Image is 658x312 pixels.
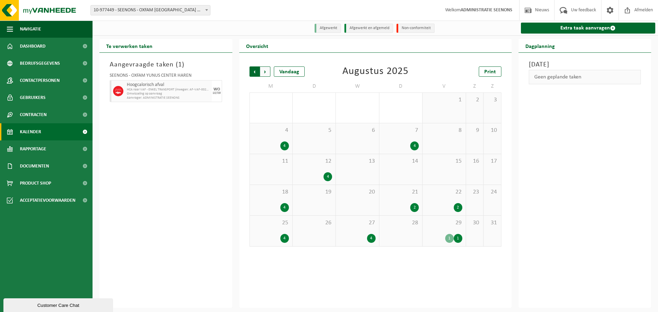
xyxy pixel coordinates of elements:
h2: Dagplanning [519,39,562,52]
h3: [DATE] [529,60,641,70]
h2: Te verwerken taken [99,39,159,52]
span: 10 [487,127,497,134]
iframe: chat widget [3,297,114,312]
span: 28 [383,219,419,227]
span: 30 [470,219,480,227]
span: Rapportage [20,140,46,158]
td: M [249,80,293,92]
span: Product Shop [20,175,51,192]
span: Bedrijfsgegevens [20,55,60,72]
span: 23 [470,188,480,196]
span: Kalender [20,123,41,140]
div: 2 [454,203,462,212]
li: Afgewerkt en afgemeld [344,24,393,33]
div: WO [214,87,220,91]
span: 20 [339,188,375,196]
span: Navigatie [20,21,41,38]
span: Dashboard [20,38,46,55]
span: Omwisseling op aanvraag [127,92,210,96]
div: Augustus 2025 [342,66,409,77]
span: Hoogcalorisch afval [127,82,210,88]
div: 10/09 [212,91,221,95]
span: Acceptatievoorwaarden [20,192,75,209]
span: 10-977449 - SEENONS - OXFAM YUNUS CENTER HAREN - HAREN [90,5,210,15]
span: 4 [253,127,289,134]
span: 1 [178,61,182,68]
strong: ADMINISTRATIE SEENONS [461,8,512,13]
span: 27 [339,219,375,227]
span: 24 [487,188,497,196]
span: 3 [487,96,497,104]
td: Z [484,80,501,92]
span: 15 [426,158,462,165]
span: 6 [339,127,375,134]
li: Non-conformiteit [397,24,435,33]
span: 19 [296,188,332,196]
div: 4 [280,203,289,212]
span: 25 [253,219,289,227]
span: 13 [339,158,375,165]
span: Volgende [260,66,270,77]
td: V [423,80,466,92]
span: 26 [296,219,332,227]
span: 9 [470,127,480,134]
li: Afgewerkt [315,24,341,33]
span: 1 [426,96,462,104]
span: Documenten [20,158,49,175]
div: Vandaag [274,66,305,77]
span: HCA naar VAF - ENKEL TRANSPORT (inwegen: AF-VAF-002672) [127,88,210,92]
h2: Overzicht [239,39,275,52]
h3: Aangevraagde taken ( ) [110,60,222,70]
div: SEENONS - OXFAM YUNUS CENTER HAREN [110,73,222,80]
span: 14 [383,158,419,165]
td: W [336,80,379,92]
span: 29 [426,219,462,227]
div: 2 [410,203,419,212]
span: 12 [296,158,332,165]
td: Z [466,80,484,92]
span: 11 [253,158,289,165]
div: 1 [445,234,454,243]
span: 10-977449 - SEENONS - OXFAM YUNUS CENTER HAREN - HAREN [91,5,210,15]
div: 4 [280,234,289,243]
span: 31 [487,219,497,227]
span: 22 [426,188,462,196]
span: 16 [470,158,480,165]
a: Extra taak aanvragen [521,23,656,34]
span: Contactpersonen [20,72,60,89]
td: D [293,80,336,92]
span: Contracten [20,106,47,123]
span: Gebruikers [20,89,46,106]
span: Print [484,69,496,75]
span: Vorige [249,66,260,77]
div: 4 [324,172,332,181]
span: 17 [487,158,497,165]
div: Geen geplande taken [529,70,641,84]
span: Aanvrager: ADMINISTRATIE SEENONS [127,96,210,100]
span: 18 [253,188,289,196]
div: 4 [280,141,289,150]
span: 2 [470,96,480,104]
span: 7 [383,127,419,134]
div: 4 [410,141,419,150]
div: 1 [454,234,462,243]
span: 21 [383,188,419,196]
td: D [379,80,423,92]
span: 8 [426,127,462,134]
div: 4 [367,234,376,243]
a: Print [479,66,501,77]
span: 5 [296,127,332,134]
